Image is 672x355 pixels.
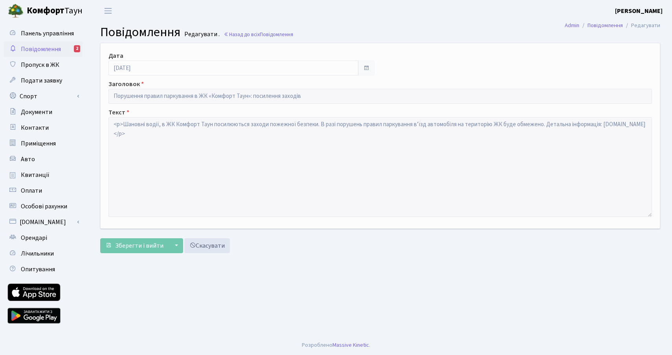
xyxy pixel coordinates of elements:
[565,21,579,29] a: Admin
[4,136,83,151] a: Приміщення
[108,108,129,117] label: Текст
[21,108,52,116] span: Документи
[4,199,83,214] a: Особові рахунки
[108,79,144,89] label: Заголовок
[4,151,83,167] a: Авто
[21,202,67,211] span: Особові рахунки
[332,341,369,349] a: Massive Kinetic
[615,6,663,16] a: [PERSON_NAME]
[4,120,83,136] a: Контакти
[21,171,50,179] span: Квитанції
[4,246,83,261] a: Лічильники
[21,234,47,242] span: Орендарі
[4,167,83,183] a: Квитанції
[8,3,24,19] img: logo.png
[184,238,230,253] a: Скасувати
[21,123,49,132] span: Контакти
[21,155,35,164] span: Авто
[588,21,623,29] a: Повідомлення
[4,57,83,73] a: Пропуск в ЖК
[21,186,42,195] span: Оплати
[27,4,64,17] b: Комфорт
[260,31,293,38] span: Повідомлення
[100,238,169,253] button: Зберегти і вийти
[4,214,83,230] a: [DOMAIN_NAME]
[115,241,163,250] span: Зберегти і вийти
[4,183,83,199] a: Оплати
[108,117,652,217] textarea: <p>Шановні водії, в ЖК Комфорт Таун посилюються заходи пожежної безпеки. В разі порушень правил п...
[100,23,180,41] span: Повідомлення
[302,341,370,349] div: Розроблено .
[4,88,83,104] a: Спорт
[4,230,83,246] a: Орендарі
[553,17,672,34] nav: breadcrumb
[623,21,660,30] li: Редагувати
[98,4,118,17] button: Переключити навігацію
[74,45,80,52] div: 2
[183,31,220,38] small: Редагувати .
[108,51,123,61] label: Дата
[21,139,56,148] span: Приміщення
[21,76,62,85] span: Подати заявку
[21,29,74,38] span: Панель управління
[4,73,83,88] a: Подати заявку
[21,61,59,69] span: Пропуск в ЖК
[615,7,663,15] b: [PERSON_NAME]
[4,261,83,277] a: Опитування
[4,41,83,57] a: Повідомлення2
[21,265,55,274] span: Опитування
[224,31,293,38] a: Назад до всіхПовідомлення
[21,249,54,258] span: Лічильники
[4,26,83,41] a: Панель управління
[21,45,61,53] span: Повідомлення
[27,4,83,18] span: Таун
[4,104,83,120] a: Документи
